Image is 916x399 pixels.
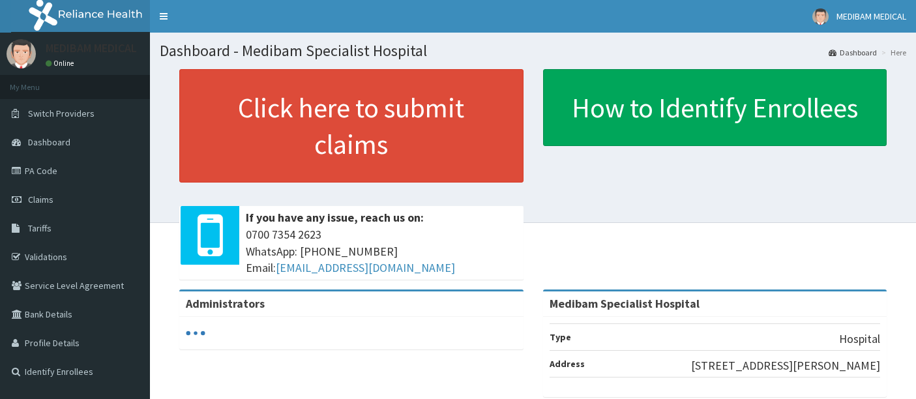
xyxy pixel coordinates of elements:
[179,69,524,183] a: Click here to submit claims
[28,222,52,234] span: Tariffs
[46,42,137,54] p: MEDIBAM MEDICAL
[276,260,455,275] a: [EMAIL_ADDRESS][DOMAIN_NAME]
[246,210,424,225] b: If you have any issue, reach us on:
[28,108,95,119] span: Switch Providers
[878,47,906,58] li: Here
[28,136,70,148] span: Dashboard
[550,296,700,311] strong: Medibam Specialist Hospital
[186,323,205,343] svg: audio-loading
[829,47,877,58] a: Dashboard
[550,331,571,343] b: Type
[28,194,53,205] span: Claims
[836,10,906,22] span: MEDIBAM MEDICAL
[839,331,880,347] p: Hospital
[246,226,517,276] span: 0700 7354 2623 WhatsApp: [PHONE_NUMBER] Email:
[186,296,265,311] b: Administrators
[691,357,880,374] p: [STREET_ADDRESS][PERSON_NAME]
[812,8,829,25] img: User Image
[160,42,906,59] h1: Dashboard - Medibam Specialist Hospital
[7,39,36,68] img: User Image
[543,69,887,146] a: How to Identify Enrollees
[550,358,585,370] b: Address
[46,59,77,68] a: Online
